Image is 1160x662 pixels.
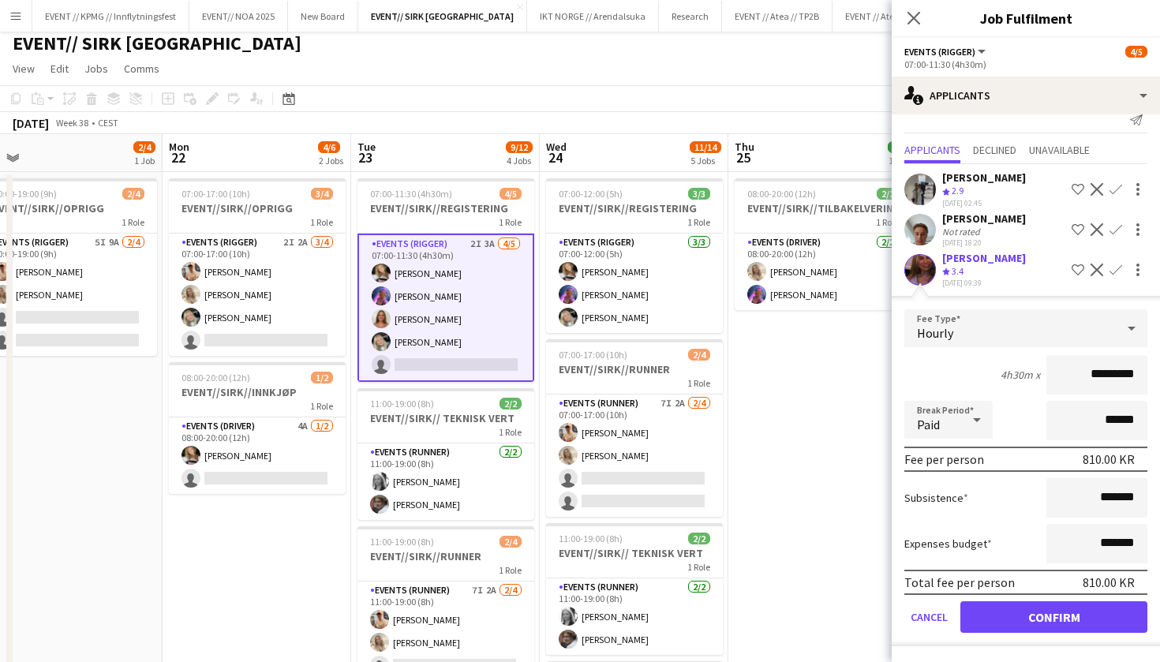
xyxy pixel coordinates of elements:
span: Comms [124,62,159,76]
h3: EVENT//SIRK//TILBAKELVERING [735,201,911,215]
app-card-role: Events (Runner)7I2A2/407:00-17:00 (10h)[PERSON_NAME][PERSON_NAME] [546,395,723,517]
span: 1/2 [311,372,333,383]
span: 4/5 [1125,46,1147,58]
app-job-card: 11:00-19:00 (8h)2/2EVENT//SIRK// TEKNISK VERT1 RoleEvents (Runner)2/211:00-19:00 (8h)[PERSON_NAME... [357,388,534,520]
label: Expenses budget [904,537,992,551]
div: 4 Jobs [507,155,532,166]
app-job-card: 07:00-11:30 (4h30m)4/5EVENT//SIRK//REGISTERING1 RoleEvents (Rigger)2I3A4/507:00-11:30 (4h30m)[PER... [357,178,534,382]
app-card-role: Events (Driver)2/208:00-20:00 (12h)[PERSON_NAME][PERSON_NAME] [735,234,911,310]
span: 2/2 [877,188,899,200]
h1: EVENT// SIRK [GEOGRAPHIC_DATA] [13,32,301,55]
h3: EVENT//SIRK//INNKJØP [169,385,346,399]
div: 1 Job [134,155,155,166]
h3: EVENT//SIRK//REGISTERING [357,201,534,215]
span: 2/4 [500,536,522,548]
span: Jobs [84,62,108,76]
button: Confirm [960,601,1147,633]
span: 1 Role [876,216,899,228]
button: EVENT // KPMG // Innflytningsfest [32,1,189,32]
h3: EVENT//SIRK// TEKNISK VERT [546,546,723,560]
div: 2 Jobs [319,155,343,166]
span: 2/4 [133,141,155,153]
span: 23 [355,148,376,166]
div: CEST [98,117,118,129]
div: [PERSON_NAME] [942,211,1026,226]
span: 2/4 [122,188,144,200]
span: 3.4 [952,265,964,277]
span: 24 [544,148,567,166]
span: 1 Role [687,561,710,573]
span: 3/3 [688,188,710,200]
button: EVENT // Atea // TP2B [722,1,833,32]
app-card-role: Events (Rigger)2I3A4/507:00-11:30 (4h30m)[PERSON_NAME][PERSON_NAME][PERSON_NAME][PERSON_NAME] [357,234,534,382]
app-card-role: Events (Runner)2/211:00-19:00 (8h)[PERSON_NAME][PERSON_NAME] [357,443,534,520]
span: 3/4 [311,188,333,200]
div: Applicants [892,77,1160,114]
app-job-card: 08:00-20:00 (12h)1/2EVENT//SIRK//INNKJØP1 RoleEvents (Driver)4A1/208:00-20:00 (12h)[PERSON_NAME] [169,362,346,494]
span: 4/5 [500,188,522,200]
div: [DATE] 09:39 [942,278,1026,288]
a: Edit [44,58,75,79]
span: 1 Role [687,377,710,389]
div: 4h30m x [1001,368,1040,382]
app-card-role: Events (Rigger)2I2A3/407:00-17:00 (10h)[PERSON_NAME][PERSON_NAME][PERSON_NAME] [169,234,346,356]
div: [PERSON_NAME] [942,251,1026,265]
div: 07:00-11:30 (4h30m) [904,58,1147,70]
div: [PERSON_NAME] [942,170,1026,185]
span: 07:00-17:00 (10h) [559,349,627,361]
span: Declined [973,144,1016,155]
span: 07:00-17:00 (10h) [181,188,250,200]
a: Comms [118,58,166,79]
span: 07:00-11:30 (4h30m) [370,188,452,200]
button: Cancel [904,601,954,633]
button: IKT NORGE // Arendalsuka [527,1,659,32]
button: Events (Rigger) [904,46,988,58]
span: Paid [917,417,940,432]
span: 08:00-20:00 (12h) [181,372,250,383]
span: 08:00-20:00 (12h) [747,188,816,200]
div: [DATE] [13,115,49,131]
span: 1 Role [122,216,144,228]
div: Not rated [942,226,983,237]
span: Thu [735,140,754,154]
div: 810.00 KR [1083,451,1135,467]
a: Jobs [78,58,114,79]
span: 1 Role [499,564,522,576]
h3: EVENT//SIRK//OPRIGG [169,201,346,215]
app-job-card: 07:00-17:00 (10h)3/4EVENT//SIRK//OPRIGG1 RoleEvents (Rigger)2I2A3/407:00-17:00 (10h)[PERSON_NAME]... [169,178,346,356]
app-card-role: Events (Runner)2/211:00-19:00 (8h)[PERSON_NAME][PERSON_NAME] [546,578,723,655]
app-job-card: 08:00-20:00 (12h)2/2EVENT//SIRK//TILBAKELVERING1 RoleEvents (Driver)2/208:00-20:00 (12h)[PERSON_N... [735,178,911,310]
button: EVENT// SIRK [GEOGRAPHIC_DATA] [358,1,527,32]
span: Wed [546,140,567,154]
h3: EVENT//SIRK//RUNNER [546,362,723,376]
div: Total fee per person [904,574,1015,590]
app-job-card: 07:00-12:00 (5h)3/3EVENT//SIRK//REGISTERING1 RoleEvents (Rigger)3/307:00-12:00 (5h)[PERSON_NAME][... [546,178,723,333]
span: 2/2 [888,141,910,153]
span: 2/4 [688,349,710,361]
span: Tue [357,140,376,154]
div: [DATE] 18:20 [942,237,1026,248]
a: View [6,58,41,79]
span: 4/6 [318,141,340,153]
h3: EVENT//SIRK//RUNNER [357,549,534,563]
span: 11:00-19:00 (8h) [370,398,434,410]
button: EVENT // Atea Community 2025 [833,1,984,32]
app-card-role: Events (Rigger)3/307:00-12:00 (5h)[PERSON_NAME][PERSON_NAME][PERSON_NAME] [546,234,723,333]
span: Unavailable [1029,144,1090,155]
button: EVENT// NOA 2025 [189,1,288,32]
h3: Job Fulfilment [892,8,1160,28]
span: 2/2 [688,533,710,544]
div: 810.00 KR [1083,574,1135,590]
span: 1 Role [687,216,710,228]
span: 9/12 [506,141,533,153]
app-job-card: 07:00-17:00 (10h)2/4EVENT//SIRK//RUNNER1 RoleEvents (Runner)7I2A2/407:00-17:00 (10h)[PERSON_NAME]... [546,339,723,517]
span: Applicants [904,144,960,155]
span: 22 [167,148,189,166]
span: 25 [732,148,754,166]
